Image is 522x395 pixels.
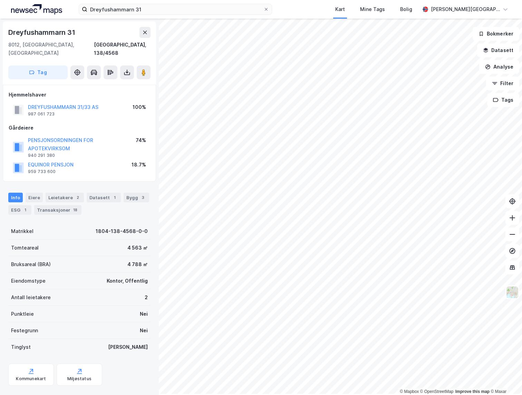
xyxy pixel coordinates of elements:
div: Nei [140,326,148,335]
div: 74% [136,136,146,144]
button: Bokmerker [473,27,519,41]
div: 4 563 ㎡ [127,244,148,252]
div: 1 [111,194,118,201]
div: Bruksareal (BRA) [11,260,51,269]
div: [GEOGRAPHIC_DATA], 138/4568 [94,41,151,57]
div: Mine Tags [360,5,385,13]
div: [PERSON_NAME] [108,343,148,351]
div: 8012, [GEOGRAPHIC_DATA], [GEOGRAPHIC_DATA] [8,41,94,57]
div: 2 [74,194,81,201]
div: Transaksjoner [34,205,81,215]
div: 987 061 723 [28,111,55,117]
div: Matrikkel [11,227,33,235]
div: Eiere [26,193,43,202]
div: Festegrunn [11,326,38,335]
div: Kart [335,5,345,13]
div: 2 [145,293,148,302]
div: Hjemmelshaver [9,91,150,99]
div: Miljøstatus [67,376,91,382]
div: Tinglyst [11,343,31,351]
div: Kontor, Offentlig [107,277,148,285]
div: Kommunekart [16,376,46,382]
div: Tomteareal [11,244,39,252]
a: OpenStreetMap [420,389,454,394]
button: Datasett [477,43,519,57]
div: ESG [8,205,31,215]
img: Z [506,286,519,299]
div: 940 291 380 [28,153,55,158]
div: Leietakere [46,193,84,202]
button: Analyse [479,60,519,74]
button: Filter [486,77,519,90]
div: 1804-138-4568-0-0 [96,227,148,235]
img: logo.a4113a55bc3d86da70a041830d287a7e.svg [11,4,62,14]
div: Punktleie [11,310,34,318]
div: Eiendomstype [11,277,46,285]
div: 1 [22,206,29,213]
div: Antall leietakere [11,293,51,302]
iframe: Chat Widget [487,362,522,395]
div: 18 [72,206,79,213]
div: Info [8,193,23,202]
div: Datasett [87,193,121,202]
div: Nei [140,310,148,318]
input: Søk på adresse, matrikkel, gårdeiere, leietakere eller personer [87,4,263,14]
a: Mapbox [400,389,419,394]
a: Improve this map [455,389,490,394]
div: Bygg [124,193,149,202]
div: [PERSON_NAME][GEOGRAPHIC_DATA] [431,5,500,13]
div: 100% [133,103,146,111]
div: 18.7% [132,161,146,169]
button: Tag [8,65,68,79]
button: Tags [487,93,519,107]
div: 3 [139,194,146,201]
div: Bolig [400,5,412,13]
div: Gårdeiere [9,124,150,132]
div: 959 733 600 [28,169,56,174]
div: 4 788 ㎡ [127,260,148,269]
div: Dreyfushammarn 31 [8,27,77,38]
